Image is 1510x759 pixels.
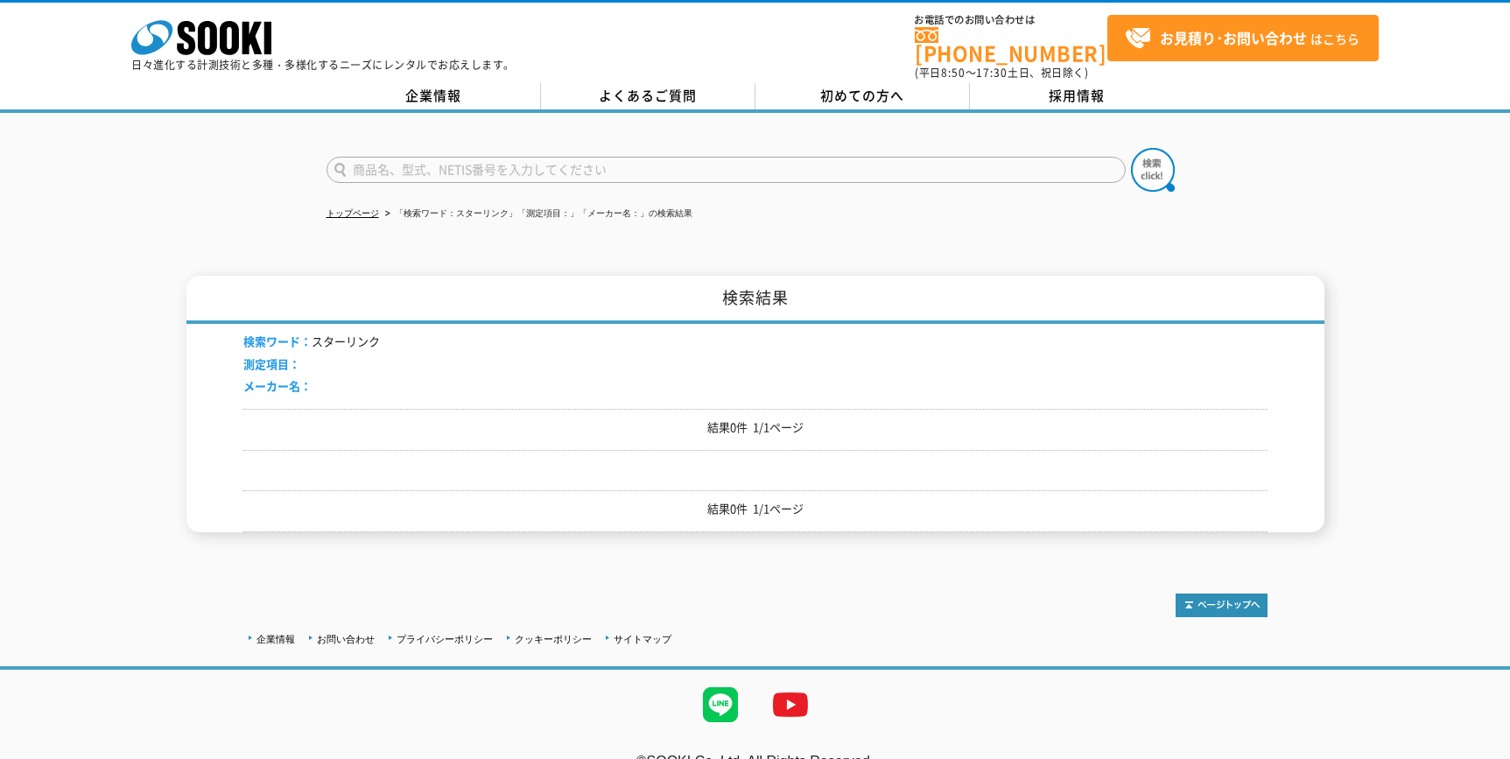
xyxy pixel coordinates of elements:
span: はこちら [1125,25,1359,52]
li: 「検索ワード：スターリンク」「測定項目：」「メーカー名：」の検索結果 [382,205,692,223]
input: 商品名、型式、NETIS番号を入力してください [327,157,1126,183]
strong: お見積り･お問い合わせ [1160,27,1307,48]
a: 採用情報 [970,83,1184,109]
a: サイトマップ [614,634,671,644]
span: (平日 ～ 土日、祝日除く) [915,65,1088,81]
a: 企業情報 [256,634,295,644]
h1: 検索結果 [186,276,1324,324]
img: LINE [685,670,755,740]
p: 結果0件 1/1ページ [243,418,1268,437]
span: メーカー名： [243,377,312,394]
a: よくあるご質問 [541,83,755,109]
a: [PHONE_NUMBER] [915,27,1107,63]
a: プライバシーポリシー [397,634,493,644]
a: 初めての方へ [755,83,970,109]
img: トップページへ [1176,594,1268,617]
a: お問い合わせ [317,634,375,644]
span: 検索ワード： [243,333,312,349]
a: トップページ [327,208,379,218]
p: 結果0件 1/1ページ [243,500,1268,518]
span: お電話でのお問い合わせは [915,15,1107,25]
span: 17:30 [976,65,1008,81]
p: 日々進化する計測技術と多種・多様化するニーズにレンタルでお応えします。 [131,60,515,70]
img: btn_search.png [1131,148,1175,192]
span: 初めての方へ [820,86,904,105]
a: クッキーポリシー [515,634,592,644]
img: YouTube [755,670,825,740]
li: スターリンク [243,333,380,351]
a: お見積り･お問い合わせはこちら [1107,15,1379,61]
span: 測定項目： [243,355,300,372]
span: 8:50 [941,65,966,81]
a: 企業情報 [327,83,541,109]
